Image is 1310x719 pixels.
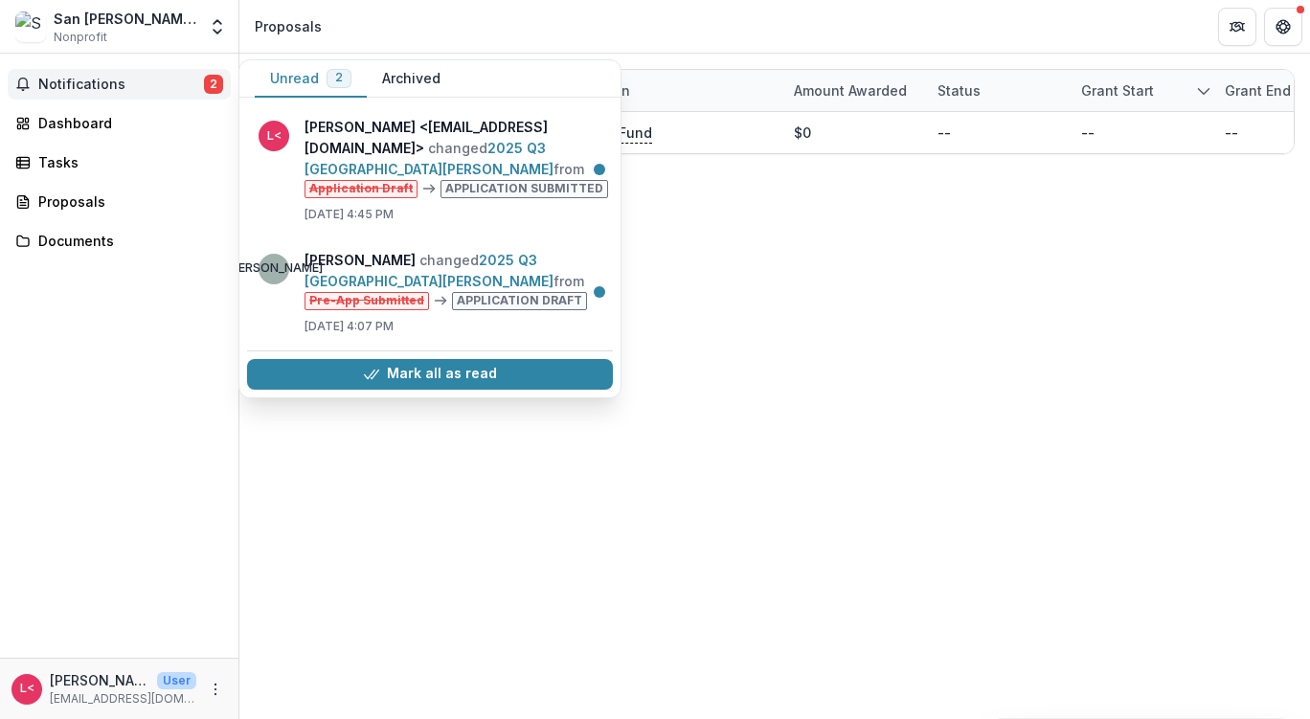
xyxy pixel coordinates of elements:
[1213,80,1302,101] div: Grant end
[255,16,322,36] div: Proposals
[38,191,215,212] div: Proposals
[1070,80,1165,101] div: Grant start
[335,71,343,84] span: 2
[54,9,196,29] div: San [PERSON_NAME] Clinic
[247,359,613,390] button: Mark all as read
[782,70,926,111] div: Amount awarded
[937,123,951,143] div: --
[204,75,223,94] span: 2
[305,140,553,177] a: 2025 Q3 [GEOGRAPHIC_DATA][PERSON_NAME]
[1225,123,1238,143] div: --
[204,678,227,701] button: More
[1070,70,1213,111] div: Grant start
[794,123,811,143] div: $0
[367,60,456,98] button: Archived
[38,152,215,172] div: Tasks
[8,146,231,178] a: Tasks
[926,80,992,101] div: Status
[38,231,215,251] div: Documents
[255,60,367,98] button: Unread
[1218,8,1256,46] button: Partners
[38,113,215,133] div: Dashboard
[782,80,918,101] div: Amount awarded
[247,12,329,40] nav: breadcrumb
[15,11,46,42] img: San José Clinic
[38,77,204,93] span: Notifications
[543,70,782,111] div: Foundation
[50,690,196,708] p: [EMAIL_ADDRESS][DOMAIN_NAME]
[20,683,34,695] div: Leyra Cano <grants@sanjoseclinic.org>
[8,225,231,257] a: Documents
[926,70,1070,111] div: Status
[157,672,196,689] p: User
[305,117,616,198] p: changed from
[8,186,231,217] a: Proposals
[204,8,231,46] button: Open entity switcher
[8,107,231,139] a: Dashboard
[1264,8,1302,46] button: Get Help
[1081,123,1095,143] div: --
[50,670,149,690] p: [PERSON_NAME] <[EMAIL_ADDRESS][DOMAIN_NAME]>
[305,250,601,310] p: changed from
[1196,83,1211,99] svg: sorted descending
[54,29,107,46] span: Nonprofit
[8,69,231,100] button: Notifications2
[305,252,553,289] a: 2025 Q3 [GEOGRAPHIC_DATA][PERSON_NAME]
